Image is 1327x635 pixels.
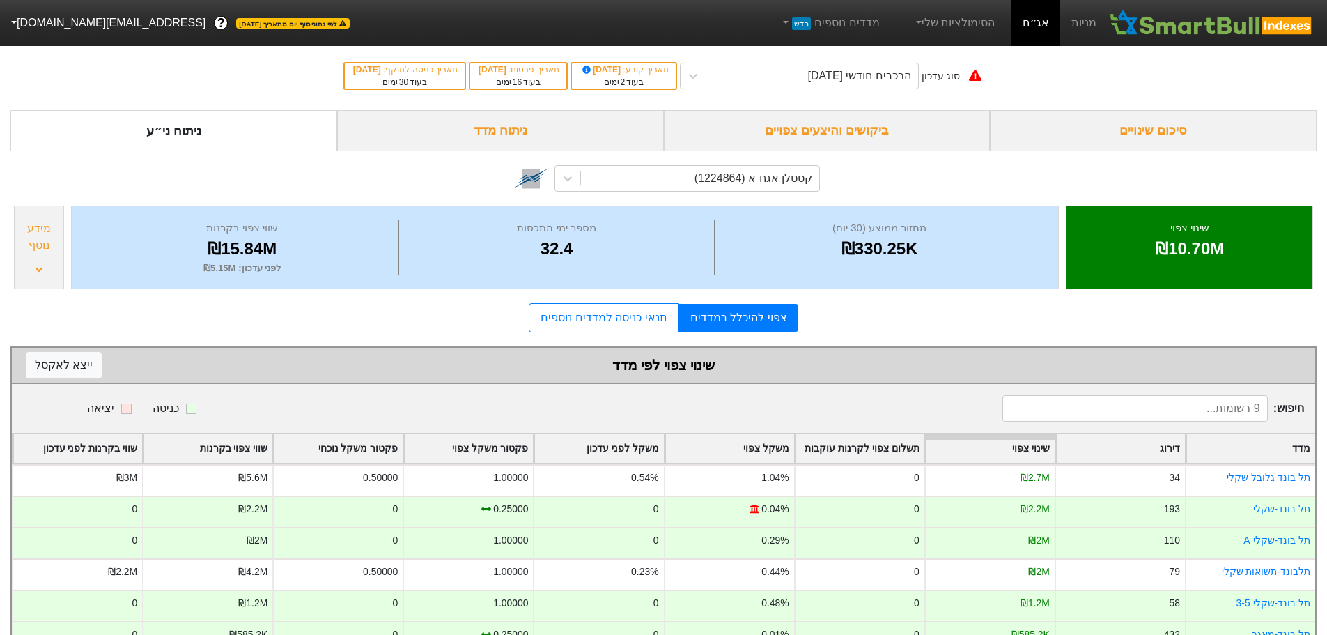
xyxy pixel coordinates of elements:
[1028,533,1049,548] div: ₪2M
[87,400,114,417] div: יציאה
[653,596,659,611] div: 0
[926,434,1055,463] div: Toggle SortBy
[513,160,549,197] img: tase link
[914,502,919,517] div: 0
[403,220,711,236] div: מספר ימי התכסות
[26,352,102,378] button: ייצא לאקסל
[238,596,267,611] div: ₪1.2M
[775,9,885,37] a: מדדים נוספיםחדש
[404,434,533,463] div: Toggle SortBy
[393,502,398,517] div: 0
[116,470,137,485] div: ₪3M
[1002,395,1268,422] input: 9 רשומות...
[393,596,398,611] div: 0
[238,470,267,485] div: ₪5.6M
[579,63,669,76] div: תאריך קובע :
[1084,220,1295,236] div: שינוי צפוי
[352,63,458,76] div: תאריך כניסה לתוקף :
[493,502,528,517] div: 0.25000
[1084,236,1295,261] div: ₪10.70M
[631,565,658,579] div: 0.23%
[796,434,924,463] div: Toggle SortBy
[1164,533,1180,548] div: 110
[1253,503,1311,514] a: תל בונד-שקלי
[13,434,142,463] div: Toggle SortBy
[914,596,919,611] div: 0
[1021,596,1050,611] div: ₪1.2M
[1108,9,1316,37] img: SmartBull
[399,77,408,87] span: 30
[1056,434,1185,463] div: Toggle SortBy
[10,110,337,151] div: ניתוח ני״ע
[1169,470,1179,485] div: 34
[761,470,789,485] div: 1.04%
[580,65,623,75] span: [DATE]
[653,533,659,548] div: 0
[89,236,395,261] div: ₪15.84M
[579,76,669,89] div: בעוד ימים
[1169,596,1179,611] div: 58
[1222,566,1311,577] a: תלבונד-תשואות שקלי
[761,565,789,579] div: 0.44%
[1021,502,1050,517] div: ₪2.2M
[513,77,522,87] span: 16
[694,170,812,187] div: קסטלן אגח א (1224864)
[1164,502,1180,517] div: 193
[679,304,798,332] a: צפוי להיכלל במדדים
[718,220,1041,236] div: מחזור ממוצע (30 יום)
[236,18,349,29] span: לפי נתוני סוף יום מתאריך [DATE]
[18,220,60,254] div: מידע נוסף
[792,17,811,30] span: חדש
[621,77,626,87] span: 2
[664,110,991,151] div: ביקושים והיצעים צפויים
[534,434,663,463] div: Toggle SortBy
[914,470,919,485] div: 0
[238,502,267,517] div: ₪2.2M
[1236,597,1310,609] a: תל בונד-שקלי 3-5
[1021,470,1050,485] div: ₪2.7M
[493,596,528,611] div: 1.00000
[238,565,267,579] div: ₪4.2M
[352,76,458,89] div: בעוד ימים
[217,14,225,33] span: ?
[1243,535,1310,546] a: תל בונד-שקלי A
[143,434,272,463] div: Toggle SortBy
[665,434,794,463] div: Toggle SortBy
[631,470,658,485] div: 0.54%
[914,565,919,579] div: 0
[108,565,137,579] div: ₪2.2M
[1227,472,1310,483] a: תל בונד גלובל שקלי
[493,470,528,485] div: 1.00000
[477,76,559,89] div: בעוד ימים
[808,68,911,84] div: הרכבים חודשי [DATE]
[761,596,789,611] div: 0.48%
[718,236,1041,261] div: ₪330.25K
[89,261,395,275] div: לפני עדכון : ₪5.15M
[393,533,398,548] div: 0
[363,565,398,579] div: 0.50000
[274,434,403,463] div: Toggle SortBy
[363,470,398,485] div: 0.50000
[353,65,383,75] span: [DATE]
[908,9,1001,37] a: הסימולציות שלי
[89,220,395,236] div: שווי צפוי בקרנות
[477,63,559,76] div: תאריך פרסום :
[403,236,711,261] div: 32.4
[337,110,664,151] div: ניתוח מדד
[990,110,1317,151] div: סיכום שינויים
[922,69,960,84] div: סוג עדכון
[132,533,137,548] div: 0
[914,533,919,548] div: 0
[761,533,789,548] div: 0.29%
[132,596,137,611] div: 0
[1186,434,1315,463] div: Toggle SortBy
[479,65,509,75] span: [DATE]
[247,533,267,548] div: ₪2M
[1169,565,1179,579] div: 79
[493,533,528,548] div: 1.00000
[493,565,528,579] div: 1.00000
[1028,565,1049,579] div: ₪2M
[26,355,1301,376] div: שינוי צפוי לפי מדד
[761,502,789,517] div: 0.04%
[132,502,137,517] div: 0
